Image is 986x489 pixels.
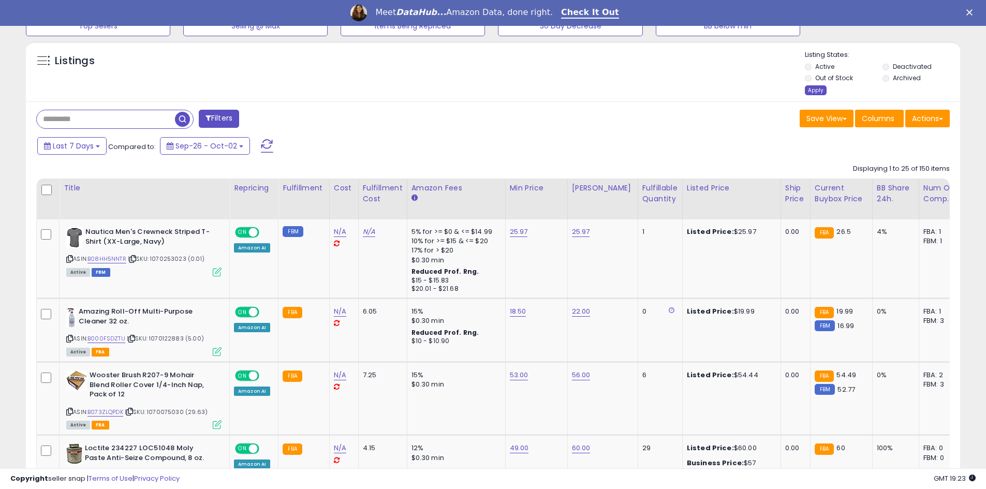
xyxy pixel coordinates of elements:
[85,443,211,465] b: Loctite 234227 LOC51048 Moly Paste Anti-Seize Compound, 8 oz.
[375,7,553,18] div: Meet Amazon Data, done right.
[572,370,591,380] a: 56.00
[234,323,270,332] div: Amazon AI
[64,183,225,194] div: Title
[877,443,911,453] div: 100%
[785,307,802,316] div: 0.00
[815,62,834,71] label: Active
[283,443,302,455] small: FBA
[853,164,950,174] div: Displaying 1 to 25 of 150 items
[687,371,773,380] div: $54.44
[642,183,678,204] div: Fulfillable Quantity
[350,5,367,21] img: Profile image for Georgie
[836,227,851,236] span: 26.5
[510,370,528,380] a: 53.00
[37,137,107,155] button: Last 7 Days
[805,50,960,60] p: Listing States:
[923,380,958,389] div: FBM: 3
[66,348,90,357] span: All listings currently available for purchase on Amazon
[334,183,354,194] div: Cost
[66,421,90,429] span: All listings currently available for purchase on Amazon
[160,137,250,155] button: Sep-26 - Oct-02
[283,371,302,382] small: FBA
[510,443,529,453] a: 49.00
[815,371,834,382] small: FBA
[283,226,303,237] small: FBM
[923,307,958,316] div: FBA: 1
[66,227,222,275] div: ASIN:
[258,228,274,237] span: OFF
[87,255,126,263] a: B08HH5NNTR
[687,183,776,194] div: Listed Price
[923,227,958,236] div: FBA: 1
[411,285,497,293] div: $20.01 - $21.68
[862,113,894,124] span: Columns
[234,387,270,396] div: Amazon AI
[642,371,674,380] div: 6
[411,183,501,194] div: Amazon Fees
[334,227,346,237] a: N/A
[642,227,674,236] div: 1
[815,443,834,455] small: FBA
[877,183,915,204] div: BB Share 24h.
[334,443,346,453] a: N/A
[92,348,109,357] span: FBA
[837,384,855,394] span: 52.77
[572,306,591,317] a: 22.00
[411,236,497,246] div: 10% for >= $15 & <= $20
[785,227,802,236] div: 0.00
[108,142,156,152] span: Compared to:
[510,227,528,237] a: 25.97
[363,371,399,380] div: 7.25
[411,246,497,255] div: 17% for > $20
[642,443,674,453] div: 29
[687,227,734,236] b: Listed Price:
[236,228,249,237] span: ON
[687,443,734,453] b: Listed Price:
[411,194,418,203] small: Amazon Fees.
[836,443,845,453] span: 60
[687,306,734,316] b: Listed Price:
[89,473,133,483] a: Terms of Use
[334,370,346,380] a: N/A
[92,268,110,277] span: FBM
[411,307,497,316] div: 15%
[128,255,204,263] span: | SKU: 1070253023 (0.01)
[905,110,950,127] button: Actions
[800,110,853,127] button: Save View
[411,371,497,380] div: 15%
[923,453,958,463] div: FBM: 0
[411,453,497,463] div: $0.30 min
[923,183,961,204] div: Num of Comp.
[53,141,94,151] span: Last 7 Days
[837,321,854,331] span: 16.99
[175,141,237,151] span: Sep-26 - Oct-02
[363,307,399,316] div: 6.05
[687,227,773,236] div: $25.97
[815,307,834,318] small: FBA
[815,320,835,331] small: FBM
[134,473,180,483] a: Privacy Policy
[411,337,497,346] div: $10 - $10.90
[10,474,180,484] div: seller snap | |
[572,443,591,453] a: 60.00
[283,183,325,194] div: Fulfillment
[258,372,274,380] span: OFF
[893,73,921,82] label: Archived
[923,316,958,325] div: FBM: 3
[90,371,215,402] b: Wooster Brush R207-9 Mohair Blend Roller Cover 1/4-Inch Nap, Pack of 12
[234,243,270,253] div: Amazon AI
[934,473,976,483] span: 2025-10-10 19:23 GMT
[411,256,497,265] div: $0.30 min
[923,371,958,380] div: FBA: 2
[687,307,773,316] div: $19.99
[815,73,853,82] label: Out of Stock
[283,307,302,318] small: FBA
[687,370,734,380] b: Listed Price:
[966,9,977,16] div: Close
[66,227,83,248] img: 51sj-MN+KFL._SL40_.jpg
[815,227,834,239] small: FBA
[334,306,346,317] a: N/A
[258,308,274,317] span: OFF
[561,7,619,19] a: Check It Out
[815,183,868,204] div: Current Buybox Price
